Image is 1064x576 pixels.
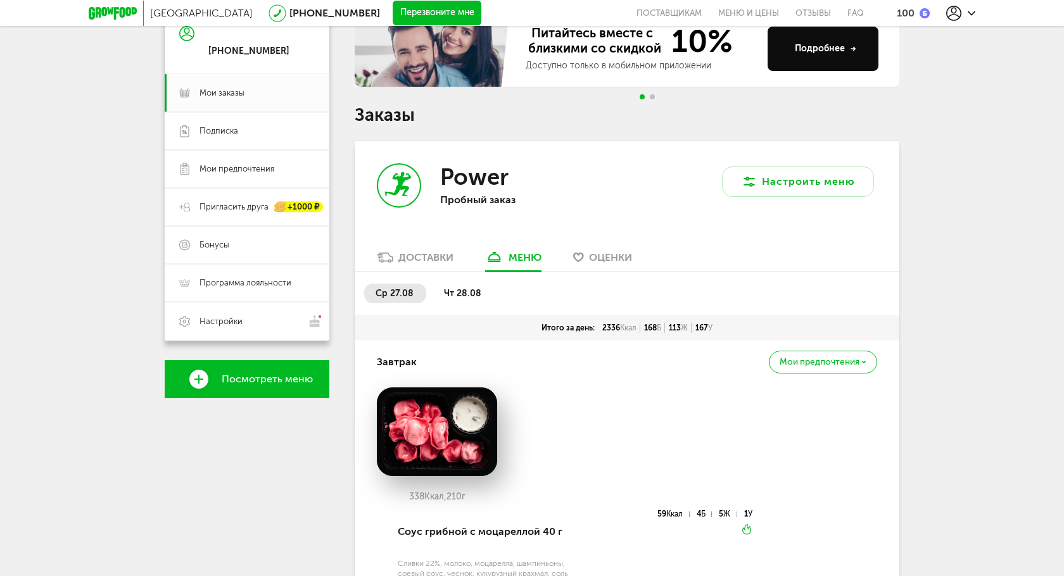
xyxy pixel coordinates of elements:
span: Ккал, [424,491,446,502]
span: Б [657,323,661,332]
div: Доставки [398,251,453,263]
a: Оценки [567,251,638,271]
div: Соус грибной с моцареллой 40 г [398,510,573,553]
button: Настроить меню [722,166,874,197]
span: Ж [723,510,730,518]
span: 10% [664,25,733,57]
span: Программа лояльности [199,277,291,289]
span: Оценки [589,251,632,263]
span: Ж [681,323,688,332]
a: Подписка [165,112,329,150]
a: [PHONE_NUMBER] [289,7,380,19]
a: Мои заказы [165,74,329,112]
div: [PHONE_NUMBER] [208,46,289,57]
span: г [462,491,465,502]
div: 168 [640,323,665,333]
h3: Power [440,163,509,191]
a: Посмотреть меню [165,360,329,398]
span: У [748,510,752,518]
img: family-banner.579af9d.jpg [355,11,513,87]
span: Мои предпочтения [199,163,274,175]
a: Программа лояльности [165,264,329,302]
span: [GEOGRAPHIC_DATA] [150,7,253,19]
a: меню [479,251,548,271]
span: Настройки [199,316,243,327]
a: Пригласить друга +1000 ₽ [165,188,329,226]
span: Go to slide 1 [640,94,645,99]
div: 4 [697,511,712,517]
img: bonus_b.cdccf46.png [920,8,930,18]
div: меню [509,251,541,263]
span: Мои предпочтения [780,358,859,366]
div: 59 [657,511,689,517]
span: ср 27.08 [376,288,414,299]
div: 338 210 [377,492,497,502]
div: 2336 [598,323,640,333]
a: Доставки [370,251,460,271]
a: Настройки [165,302,329,341]
div: 5 [719,511,737,517]
div: Доступно только в мобильном приложении [526,59,757,72]
span: Бонусы [199,239,229,251]
div: Подробнее [795,42,856,55]
div: +1000 ₽ [275,202,323,213]
div: Итого за день: [538,323,598,333]
div: 1 [744,511,752,517]
a: Бонусы [165,226,329,264]
span: Б [701,510,706,518]
span: У [708,323,712,332]
h4: Завтрак [377,350,417,374]
p: Пробный заказ [440,194,605,206]
span: Go to slide 2 [650,94,655,99]
div: 167 [692,323,716,333]
img: big_tsROXB5P9kwqKV4s.png [377,387,497,476]
span: Ккал [666,510,683,518]
span: Посмотреть меню [222,373,313,385]
div: 100 [897,7,915,19]
button: Перезвоните мне [393,1,481,26]
h1: Заказы [355,107,899,123]
span: Подписка [199,125,238,137]
button: Подробнее [768,27,878,71]
a: Мои предпочтения [165,150,329,188]
span: Питайтесь вместе с близкими со скидкой [526,25,664,57]
div: 113 [665,323,692,333]
span: Ккал [620,323,636,332]
span: Пригласить друга [199,201,269,213]
span: чт 28.08 [444,288,481,299]
span: Мои заказы [199,87,244,99]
